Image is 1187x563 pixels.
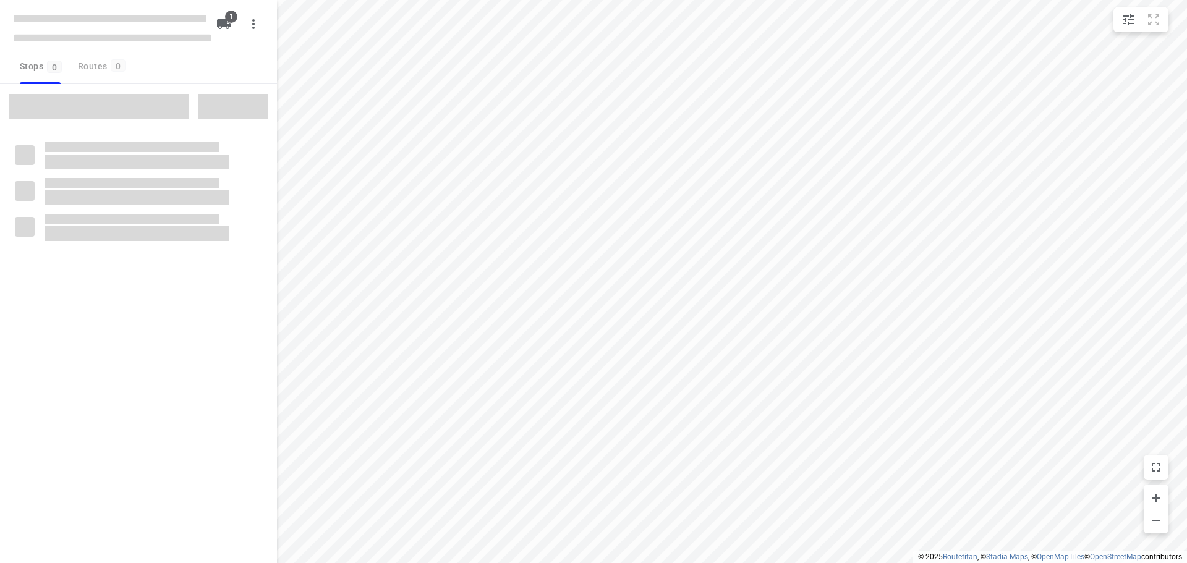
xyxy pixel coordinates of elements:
[918,552,1182,561] li: © 2025 , © , © © contributors
[1090,552,1141,561] a: OpenStreetMap
[1113,7,1168,32] div: small contained button group
[1037,552,1084,561] a: OpenMapTiles
[986,552,1028,561] a: Stadia Maps
[943,552,977,561] a: Routetitan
